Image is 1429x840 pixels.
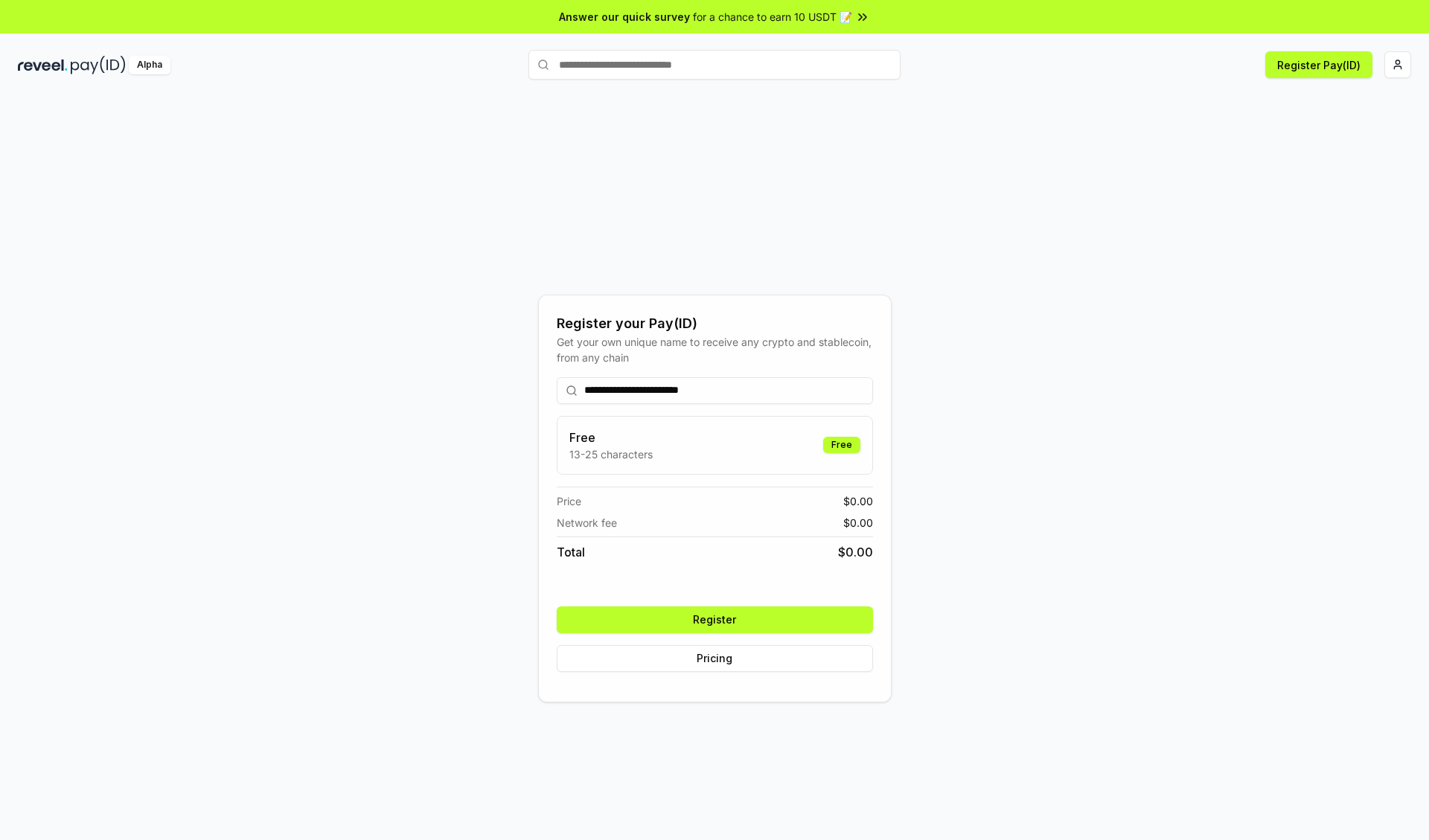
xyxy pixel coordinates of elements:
[838,543,873,561] span: $ 0.00
[557,543,585,561] span: Total
[823,437,860,453] div: Free
[569,429,653,446] h3: Free
[557,606,873,633] button: Register
[843,515,873,530] span: $ 0.00
[18,56,68,74] img: reveel_dark
[71,56,126,74] img: pay_id
[129,56,170,74] div: Alpha
[557,645,873,672] button: Pricing
[569,446,653,462] p: 13-25 characters
[693,9,852,25] span: for a chance to earn 10 USDT 📝
[559,9,690,25] span: Answer our quick survey
[557,313,873,334] div: Register your Pay(ID)
[843,493,873,509] span: $ 0.00
[557,334,873,365] div: Get your own unique name to receive any crypto and stablecoin, from any chain
[557,493,581,509] span: Price
[557,515,617,530] span: Network fee
[1265,51,1372,78] button: Register Pay(ID)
